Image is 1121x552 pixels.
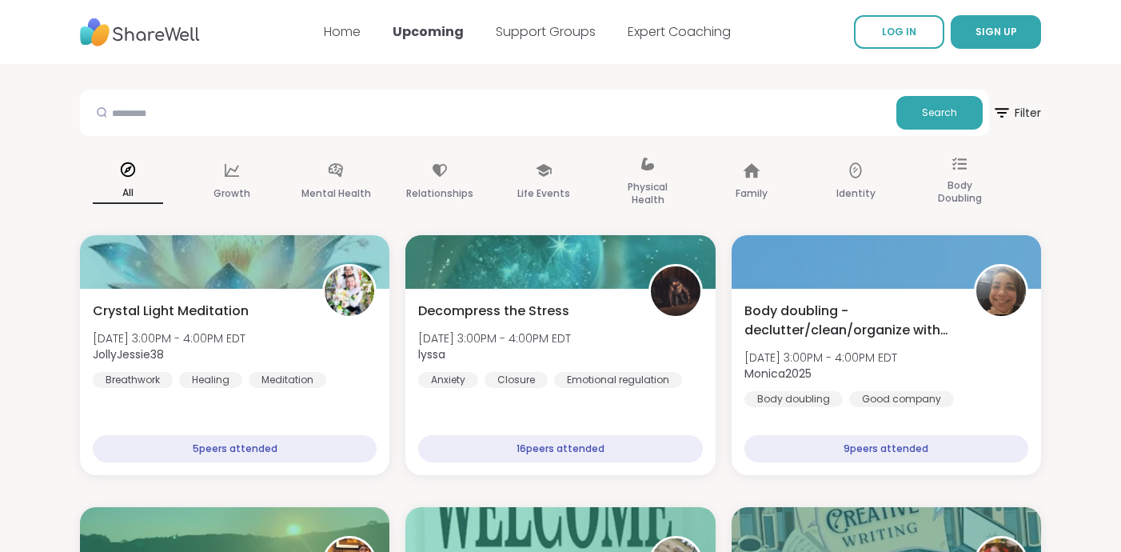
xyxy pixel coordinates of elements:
div: Anxiety [418,372,478,388]
a: LOG IN [854,15,944,49]
p: Mental Health [301,184,371,203]
img: ShareWell Nav Logo [80,10,200,54]
div: 16 peers attended [418,435,702,462]
p: Relationships [406,184,473,203]
span: [DATE] 3:00PM - 4:00PM EDT [744,350,897,366]
button: SIGN UP [951,15,1041,49]
p: Life Events [517,184,570,203]
p: Body Doubling [924,176,995,208]
img: Monica2025 [976,266,1026,316]
div: Body doubling [744,391,843,407]
p: Identity [836,184,876,203]
img: lyssa [651,266,700,316]
span: SIGN UP [975,25,1017,38]
div: Meditation [249,372,326,388]
span: Filter [992,94,1041,132]
a: Home [324,22,361,41]
span: LOG IN [882,25,916,38]
a: Support Groups [496,22,596,41]
div: Closure [485,372,548,388]
p: All [93,183,163,204]
img: JollyJessie38 [325,266,374,316]
span: [DATE] 3:00PM - 4:00PM EDT [93,330,245,346]
span: Crystal Light Meditation [93,302,249,321]
b: Monica2025 [744,366,812,382]
p: Family [736,184,768,203]
div: 5 peers attended [93,435,377,462]
div: 9 peers attended [744,435,1028,462]
button: Filter [992,90,1041,136]
span: Decompress the Stress [418,302,569,321]
p: Physical Health [612,178,683,210]
span: [DATE] 3:00PM - 4:00PM EDT [418,330,571,346]
a: Expert Coaching [628,22,731,41]
span: Search [922,106,957,120]
div: Emotional regulation [554,372,682,388]
span: Body doubling - declutter/clean/organize with me [744,302,956,340]
div: Breathwork [93,372,173,388]
div: Good company [849,391,954,407]
a: Upcoming [393,22,464,41]
b: lyssa [418,346,445,362]
button: Search [896,96,983,130]
div: Healing [179,372,242,388]
b: JollyJessie38 [93,346,164,362]
p: Growth [213,184,250,203]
